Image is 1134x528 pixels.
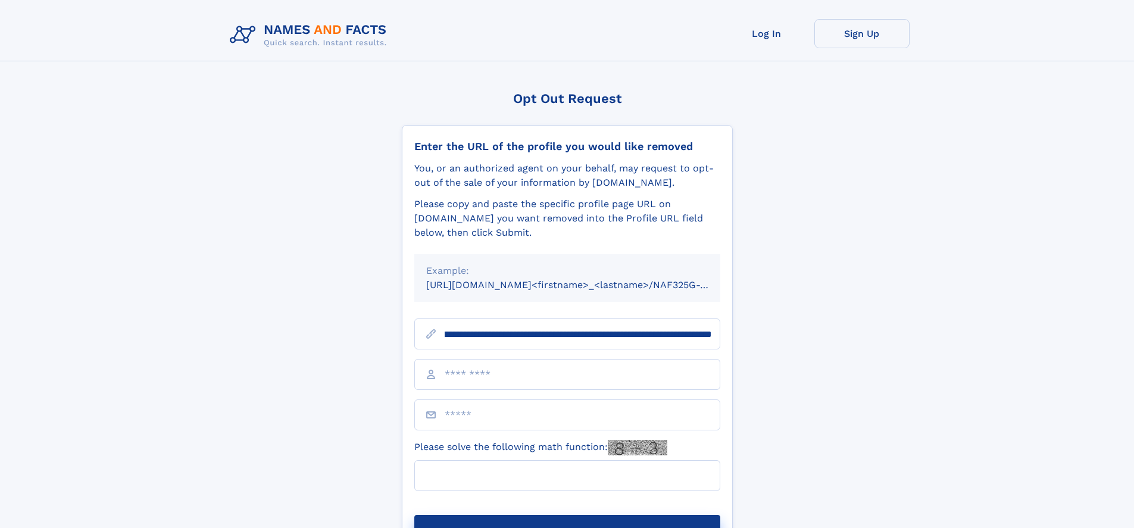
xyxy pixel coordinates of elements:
[426,279,743,290] small: [URL][DOMAIN_NAME]<firstname>_<lastname>/NAF325G-xxxxxxxx
[402,91,733,106] div: Opt Out Request
[814,19,910,48] a: Sign Up
[719,19,814,48] a: Log In
[225,19,396,51] img: Logo Names and Facts
[414,140,720,153] div: Enter the URL of the profile you would like removed
[414,197,720,240] div: Please copy and paste the specific profile page URL on [DOMAIN_NAME] you want removed into the Pr...
[426,264,708,278] div: Example:
[414,161,720,190] div: You, or an authorized agent on your behalf, may request to opt-out of the sale of your informatio...
[414,440,667,455] label: Please solve the following math function:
